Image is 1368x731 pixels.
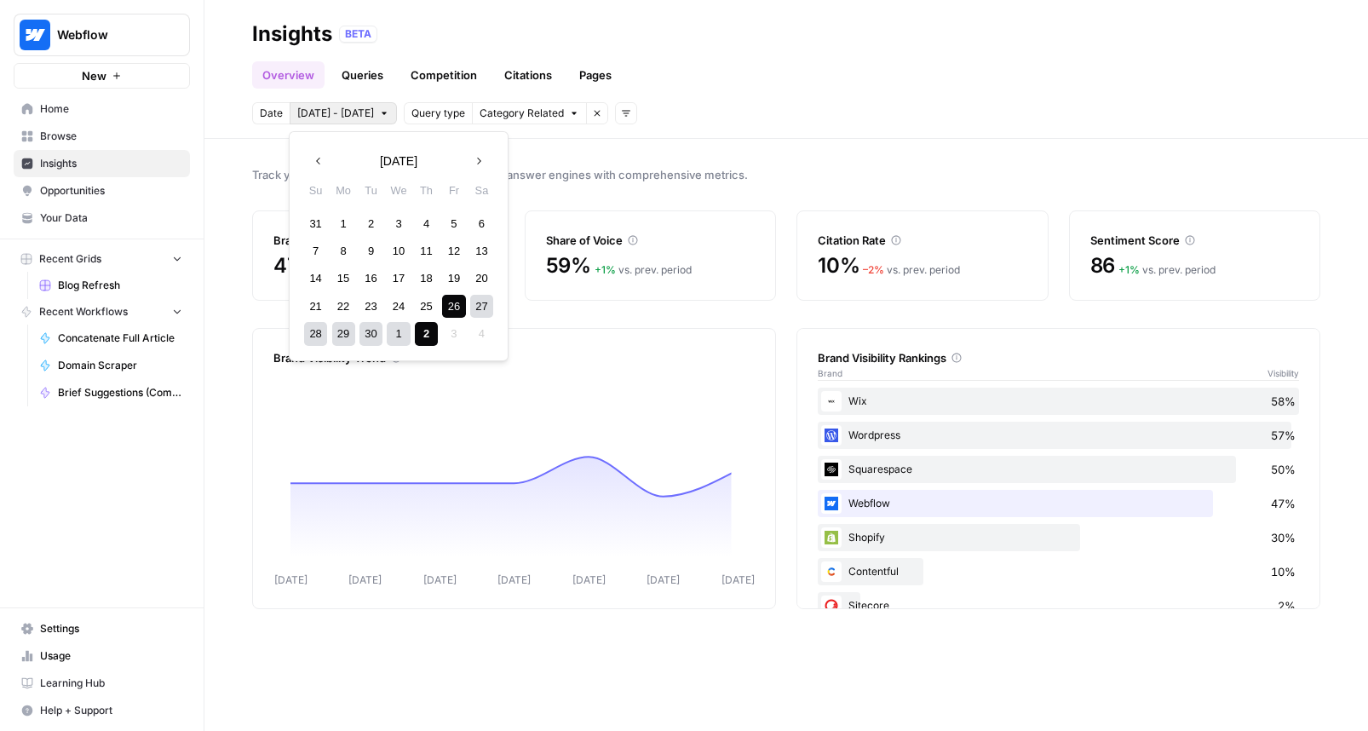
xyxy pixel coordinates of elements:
[40,156,182,171] span: Insights
[818,232,1027,249] div: Citation Rate
[387,295,410,318] div: Choose Wednesday, September 24th, 2025
[260,106,283,121] span: Date
[82,67,106,84] span: New
[40,129,182,144] span: Browse
[1090,232,1300,249] div: Sentiment Score
[818,422,1299,449] div: Wordpress
[721,573,755,586] tspan: [DATE]
[273,252,319,279] span: 47%
[595,262,692,278] div: vs. prev. period
[297,106,374,121] span: [DATE] - [DATE]
[1271,393,1296,410] span: 58%
[1271,495,1296,512] span: 47%
[14,150,190,177] a: Insights
[331,61,394,89] a: Queries
[821,596,842,616] img: nkwbr8leobsn7sltvelb09papgu0
[14,615,190,642] a: Settings
[863,262,960,278] div: vs. prev. period
[818,592,1299,619] div: Sitecore
[647,573,680,586] tspan: [DATE]
[470,267,493,290] div: Choose Saturday, September 20th, 2025
[442,322,465,345] div: Not available Friday, October 3rd, 2025
[821,391,842,412] img: i4x52ilb2nzb0yhdjpwfqj6p8htt
[40,703,182,718] span: Help + Support
[415,295,438,318] div: Choose Thursday, September 25th, 2025
[480,106,564,121] span: Category Related
[40,676,182,691] span: Learning Hub
[359,179,382,202] div: Tu
[821,527,842,548] img: wrtrwb713zz0l631c70900pxqvqh
[332,295,355,318] div: Choose Monday, September 22nd, 2025
[304,179,327,202] div: Su
[1118,262,1216,278] div: vs. prev. period
[40,648,182,664] span: Usage
[359,212,382,235] div: Choose Tuesday, September 2nd, 2025
[442,295,465,318] div: Choose Friday, September 26th, 2025
[470,179,493,202] div: Sa
[387,212,410,235] div: Choose Wednesday, September 3rd, 2025
[380,153,417,170] span: [DATE]
[32,379,190,406] a: Brief Suggestions (Competitive Gap Analysis)
[332,179,355,202] div: Mo
[387,267,410,290] div: Choose Wednesday, September 17th, 2025
[442,239,465,262] div: Choose Friday, September 12th, 2025
[252,61,325,89] a: Overview
[32,272,190,299] a: Blog Refresh
[818,558,1299,585] div: Contentful
[40,183,182,199] span: Opportunities
[14,204,190,232] a: Your Data
[304,212,327,235] div: Choose Sunday, August 31st, 2025
[497,573,531,586] tspan: [DATE]
[387,179,410,202] div: We
[332,212,355,235] div: Choose Monday, September 1st, 2025
[1278,597,1296,614] span: 2%
[1118,263,1140,276] span: + 1 %
[400,61,487,89] a: Competition
[411,106,465,121] span: Query type
[58,358,182,373] span: Domain Scraper
[821,425,842,446] img: 22xsrp1vvxnaoilgdb3s3rw3scik
[14,63,190,89] button: New
[387,239,410,262] div: Choose Wednesday, September 10th, 2025
[821,561,842,582] img: 2ud796hvc3gw7qwjscn75txc5abr
[415,179,438,202] div: Th
[252,166,1320,183] span: Track your brand's visibility performance across answer engines with comprehensive metrics.
[818,490,1299,517] div: Webflow
[359,267,382,290] div: Choose Tuesday, September 16th, 2025
[863,263,884,276] span: – 2 %
[20,20,50,50] img: Webflow Logo
[289,131,509,361] div: [DATE] - [DATE]
[821,493,842,514] img: a1pu3e9a4sjoov2n4mw66knzy8l8
[14,670,190,697] a: Learning Hub
[442,179,465,202] div: Fr
[40,101,182,117] span: Home
[332,267,355,290] div: Choose Monday, September 15th, 2025
[818,252,859,279] span: 10%
[818,349,1299,366] div: Brand Visibility Rankings
[304,295,327,318] div: Choose Sunday, September 21st, 2025
[332,322,355,345] div: Choose Monday, September 29th, 2025
[302,210,495,348] div: month 2025-09
[14,246,190,272] button: Recent Grids
[1271,563,1296,580] span: 10%
[387,322,410,345] div: Choose Wednesday, October 1st, 2025
[304,239,327,262] div: Choose Sunday, September 7th, 2025
[14,697,190,724] button: Help + Support
[304,267,327,290] div: Choose Sunday, September 14th, 2025
[304,322,327,345] div: Choose Sunday, September 28th, 2025
[546,252,591,279] span: 59%
[470,295,493,318] div: Choose Saturday, September 27th, 2025
[14,642,190,670] a: Usage
[359,295,382,318] div: Choose Tuesday, September 23rd, 2025
[348,573,382,586] tspan: [DATE]
[14,95,190,123] a: Home
[821,459,842,480] img: onsbemoa9sjln5gpq3z6gl4wfdvr
[58,331,182,346] span: Concatenate Full Article
[1090,252,1116,279] span: 86
[273,349,755,366] div: Brand Visibility Trend
[415,322,438,345] div: Choose Thursday, October 2nd, 2025
[1271,427,1296,444] span: 57%
[818,388,1299,415] div: Wix
[40,621,182,636] span: Settings
[14,14,190,56] button: Workspace: Webflow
